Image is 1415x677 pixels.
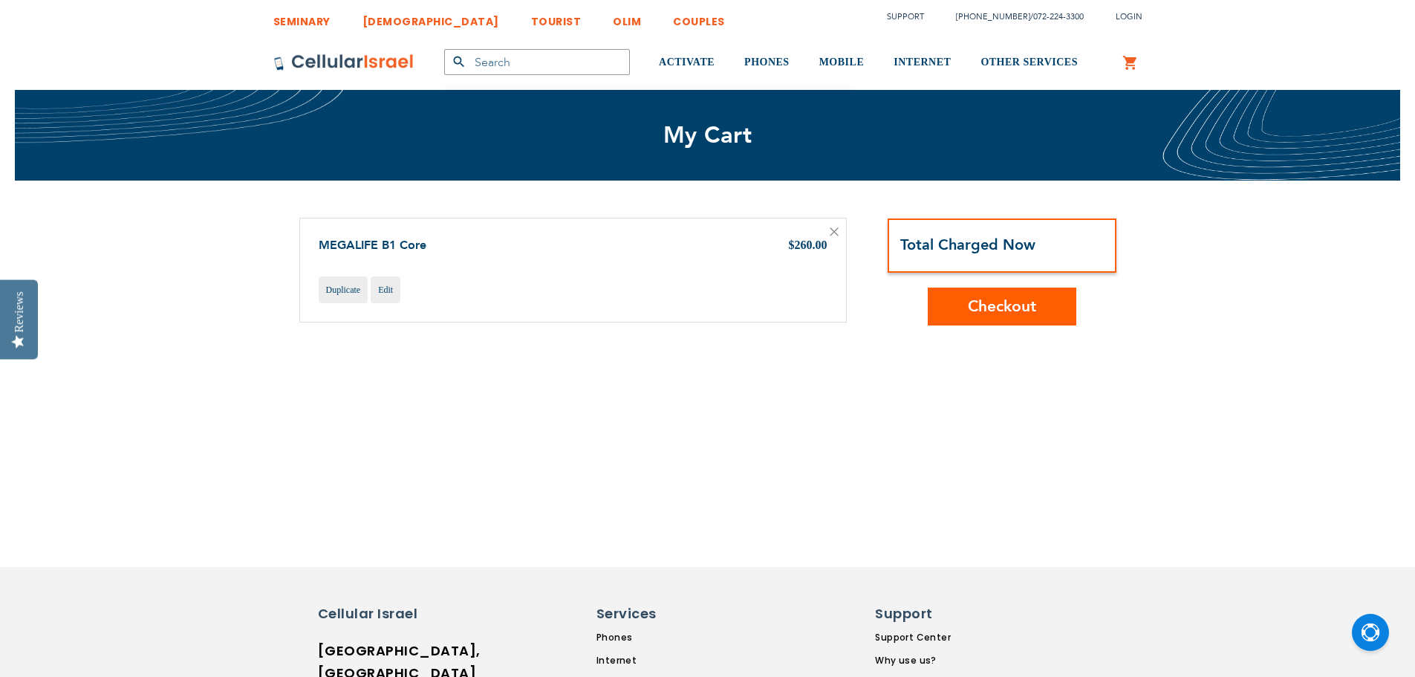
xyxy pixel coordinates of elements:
[875,654,972,667] a: Why use us?
[13,291,26,332] div: Reviews
[928,288,1076,325] button: Checkout
[326,285,361,295] span: Duplicate
[371,276,400,303] a: Edit
[956,11,1030,22] a: [PHONE_NUMBER]
[894,35,951,91] a: INTERNET
[980,35,1078,91] a: OTHER SERVICES
[596,654,732,667] a: Internet
[744,35,790,91] a: PHONES
[789,239,827,251] span: $260.00
[273,4,331,31] a: SEMINARY
[875,604,963,623] h6: Support
[819,35,865,91] a: MOBILE
[663,120,752,151] span: My Cart
[319,276,368,303] a: Duplicate
[596,604,723,623] h6: Services
[980,56,1078,68] span: OTHER SERVICES
[1033,11,1084,22] a: 072-224-3300
[444,49,630,75] input: Search
[875,631,972,644] a: Support Center
[362,4,499,31] a: [DEMOGRAPHIC_DATA]
[378,285,393,295] span: Edit
[318,604,444,623] h6: Cellular Israel
[894,56,951,68] span: INTERNET
[659,56,715,68] span: ACTIVATE
[941,6,1084,27] li: /
[900,235,1035,255] strong: Total Charged Now
[319,237,426,253] a: MEGALIFE B1 Core
[673,4,725,31] a: COUPLES
[887,11,924,22] a: Support
[1116,11,1142,22] span: Login
[273,54,414,71] img: Cellular Israel Logo
[819,56,865,68] span: MOBILE
[659,35,715,91] a: ACTIVATE
[968,296,1036,317] span: Checkout
[744,56,790,68] span: PHONES
[531,4,582,31] a: TOURIST
[596,631,732,644] a: Phones
[613,4,641,31] a: OLIM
